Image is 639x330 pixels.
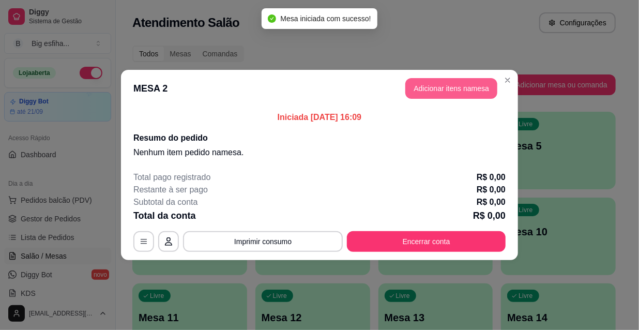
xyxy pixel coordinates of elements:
p: Subtotal da conta [133,196,198,208]
button: Encerrar conta [347,231,506,252]
p: Iniciada [DATE] 16:09 [133,111,506,124]
p: Nenhum item pedido na mesa . [133,146,506,159]
header: MESA 2 [121,70,518,107]
h2: Resumo do pedido [133,132,506,144]
p: R$ 0,00 [473,208,506,223]
button: Imprimir consumo [183,231,343,252]
p: R$ 0,00 [477,196,506,208]
button: Adicionar itens namesa [405,78,497,99]
span: check-circle [268,14,276,23]
p: Restante à ser pago [133,184,208,196]
p: R$ 0,00 [477,184,506,196]
button: Close [499,72,516,88]
p: R$ 0,00 [477,171,506,184]
p: Total pago registrado [133,171,210,184]
span: Mesa iniciada com sucesso! [280,14,371,23]
p: Total da conta [133,208,196,223]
